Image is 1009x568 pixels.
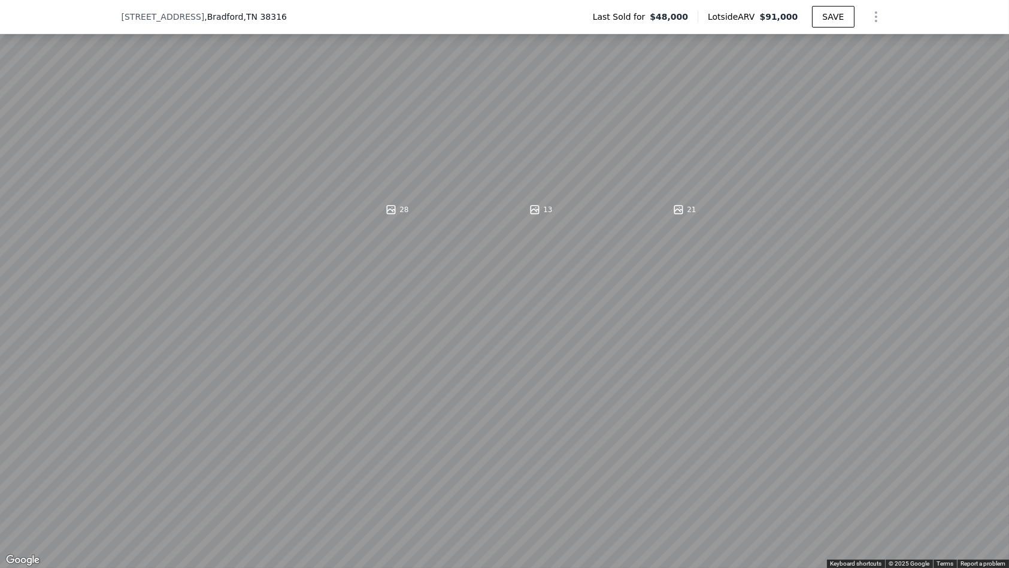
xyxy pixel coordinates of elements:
div: 21 [672,204,696,216]
span: Lotside ARV [708,11,759,23]
span: , TN 38316 [244,12,287,22]
div: 13 [529,204,552,216]
span: [STREET_ADDRESS] [122,11,205,23]
span: $91,000 [759,12,798,22]
span: Last Sold for [593,11,650,23]
button: SAVE [812,6,854,28]
button: Show Options [864,5,888,29]
div: 28 [385,204,408,216]
span: $48,000 [650,11,688,23]
span: , Bradford [204,11,287,23]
